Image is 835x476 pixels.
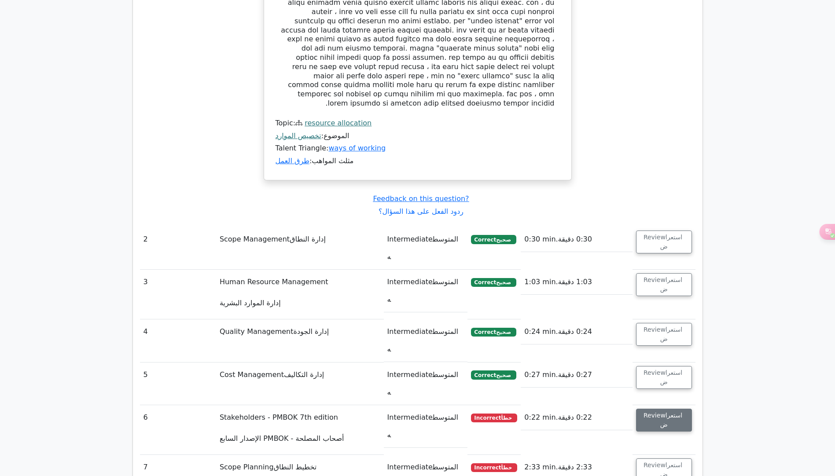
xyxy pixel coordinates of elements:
[276,132,349,140] font: الموضوع:
[558,463,592,471] font: 2:33 دقيقة
[384,270,467,312] td: Intermediate
[387,370,458,396] font: المتوسطه
[636,323,692,346] button: Review استعراض
[276,119,560,144] div: Topic:
[521,405,633,430] td: 0:22 min.
[140,227,216,270] td: 2
[140,319,216,362] td: 4
[558,278,592,286] font: 1:03 دقيقة
[294,327,329,336] font: إدارة الجودة
[216,319,384,362] td: Quality Management
[305,119,372,127] a: resource allocation
[521,227,633,252] td: 0:30 min.
[384,319,467,362] td: Intermediate
[384,405,467,448] td: Intermediate
[284,370,324,379] font: إدارة التكاليف
[496,279,511,286] font: صحيح
[471,370,516,379] span: Correct
[274,463,317,471] font: تخطيط النطاق
[471,463,518,472] span: Incorrect
[496,329,511,335] font: صحيح
[216,362,384,405] td: Cost Management
[660,369,682,385] font: استعراض
[558,327,592,336] font: 0:24 دقيقة
[558,413,592,421] font: 0:22 دقيقة
[660,326,682,342] font: استعراض
[636,273,692,296] button: Review استعراض
[384,227,467,270] td: Intermediate
[140,362,216,405] td: 5
[521,362,633,388] td: 0:27 min.
[636,409,692,432] button: Review استعراض
[471,235,516,244] span: Correct
[471,278,516,287] span: Correct
[636,231,692,253] button: Review استعراض
[521,270,633,295] td: 1:03 min.
[216,227,384,270] td: Scope Management
[501,465,512,471] font: خطأ
[328,144,386,152] a: ways of working
[496,372,511,378] font: صحيح
[660,276,682,293] font: استعراض
[216,405,384,455] td: Stakeholders - PMBOK 7th edition
[216,270,384,319] td: Human Resource Management
[636,366,692,389] button: Review استعراض
[140,405,216,455] td: 6
[373,194,469,216] u: Feedback on this question?
[384,362,467,405] td: Intermediate
[660,412,682,428] font: استعراض
[276,119,560,169] div: Talent Triangle:
[471,414,518,422] span: Incorrect
[373,194,469,216] a: Feedback on this question?ردود الفعل على هذا السؤال؟
[521,319,633,344] td: 0:24 min.
[501,415,512,421] font: خطأ
[290,235,326,243] font: إدارة النطاق
[558,235,592,243] font: 0:30 دقيقة
[660,234,682,250] font: استعراض
[276,157,309,165] a: طرق العمل
[471,328,516,337] span: Correct
[379,207,463,216] font: ردود الفعل على هذا السؤال؟
[276,157,354,165] font: مثلث المواهب:
[276,132,321,140] a: تخصيص الموارد
[558,370,592,379] font: 0:27 دقيقة
[220,434,344,443] font: أصحاب المصلحة - PMBOK الإصدار السابع
[496,237,511,243] font: صحيح
[387,235,458,261] font: المتوسطه
[140,270,216,319] td: 3
[220,299,281,307] font: إدارة الموارد البشرية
